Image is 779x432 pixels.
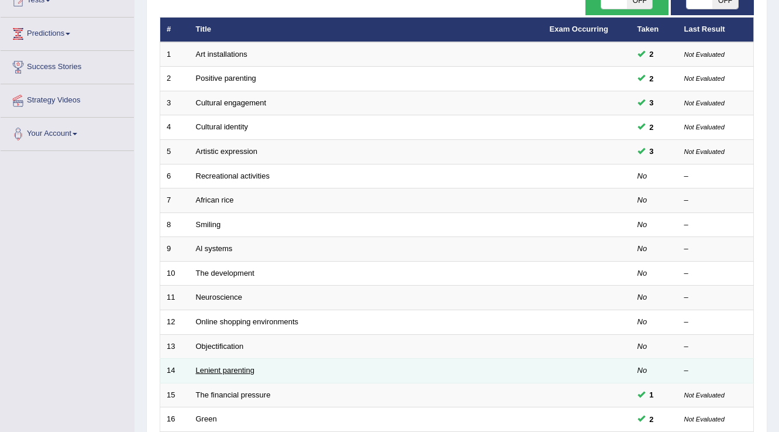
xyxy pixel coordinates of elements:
a: Artistic expression [196,147,257,156]
a: Art installations [196,50,247,59]
a: Success Stories [1,51,134,80]
a: The financial pressure [196,390,271,399]
td: 12 [160,310,189,334]
a: African rice [196,196,234,204]
small: Not Evaluated [684,100,725,107]
a: Neuroscience [196,293,243,301]
span: You can still take this question [645,389,659,401]
div: – [684,292,747,303]
td: 8 [160,212,189,237]
td: 11 [160,286,189,310]
em: No [637,342,647,351]
div: – [684,268,747,279]
span: You can still take this question [645,145,659,157]
td: 6 [160,164,189,188]
em: No [637,293,647,301]
th: # [160,18,189,42]
a: Objectification [196,342,244,351]
em: No [637,244,647,253]
td: 13 [160,334,189,359]
a: Online shopping environments [196,317,299,326]
small: Not Evaluated [684,148,725,155]
div: – [684,195,747,206]
a: Exam Occurring [550,25,608,33]
span: You can still take this question [645,413,659,426]
a: Smiling [196,220,221,229]
small: Not Evaluated [684,51,725,58]
a: Predictions [1,18,134,47]
a: The development [196,269,254,277]
small: Not Evaluated [684,392,725,399]
em: No [637,269,647,277]
td: 3 [160,91,189,115]
a: Positive parenting [196,74,256,83]
div: – [684,341,747,352]
span: You can still take this question [645,121,659,133]
a: Green [196,414,217,423]
th: Title [189,18,543,42]
div: – [684,220,747,231]
div: – [684,317,747,328]
td: 15 [160,383,189,407]
td: 7 [160,188,189,213]
td: 4 [160,115,189,140]
em: No [637,220,647,229]
div: – [684,171,747,182]
small: Not Evaluated [684,416,725,423]
th: Taken [631,18,678,42]
a: Strategy Videos [1,84,134,114]
a: Your Account [1,118,134,147]
div: – [684,365,747,376]
a: Al systems [196,244,233,253]
a: Cultural identity [196,122,249,131]
span: You can still take this question [645,73,659,85]
em: No [637,172,647,180]
td: 16 [160,407,189,432]
a: Recreational activities [196,172,270,180]
em: No [637,366,647,375]
small: Not Evaluated [684,75,725,82]
td: 5 [160,140,189,164]
em: No [637,317,647,326]
small: Not Evaluated [684,124,725,131]
div: – [684,244,747,255]
td: 1 [160,42,189,67]
span: You can still take this question [645,97,659,109]
td: 9 [160,237,189,262]
a: Cultural engagement [196,98,267,107]
span: You can still take this question [645,48,659,60]
td: 10 [160,261,189,286]
a: Lenient parenting [196,366,254,375]
td: 2 [160,67,189,91]
th: Last Result [678,18,754,42]
td: 14 [160,359,189,383]
em: No [637,196,647,204]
